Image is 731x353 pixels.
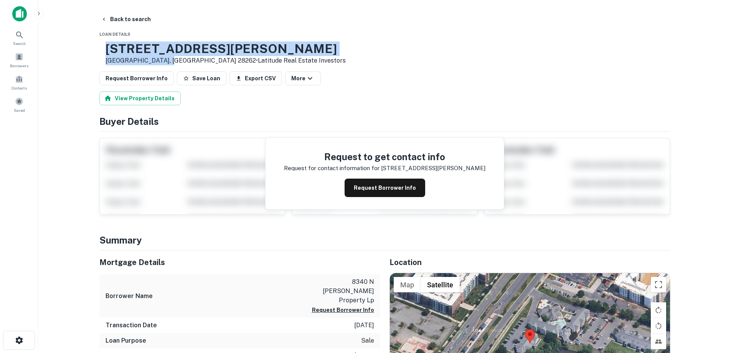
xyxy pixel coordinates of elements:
p: 8340 n [PERSON_NAME] property lp [305,277,374,305]
p: sale [361,336,374,345]
button: View Property Details [99,91,181,105]
p: [STREET_ADDRESS][PERSON_NAME] [381,164,485,173]
a: Search [2,27,36,48]
button: Request Borrower Info [345,179,425,197]
span: Loan Details [99,32,130,36]
button: Request Borrower Info [99,71,174,85]
h6: Transaction Date [106,321,157,330]
button: Back to search [98,12,154,26]
span: Saved [14,107,25,113]
button: Show street map [394,277,421,292]
button: More [285,71,321,85]
button: Rotate map clockwise [651,302,666,318]
h6: Loan Purpose [106,336,146,345]
p: [GEOGRAPHIC_DATA], [GEOGRAPHIC_DATA] 28262 • [106,56,346,65]
button: Rotate map counterclockwise [651,318,666,333]
a: Contacts [2,72,36,93]
h5: Location [389,257,670,268]
button: Export CSV [229,71,282,85]
span: Borrowers [10,63,28,69]
p: Request for contact information for [284,164,380,173]
img: capitalize-icon.png [12,6,27,22]
button: Save Loan [177,71,226,85]
span: Search [13,40,26,46]
h3: [STREET_ADDRESS][PERSON_NAME] [106,41,346,56]
button: Request Borrower Info [312,305,374,315]
button: Tilt map [651,334,666,349]
h6: Borrower Name [106,292,153,301]
span: Contacts [12,85,27,91]
h4: Summary [99,233,670,247]
button: Show satellite imagery [421,277,460,292]
button: Toggle fullscreen view [651,277,666,292]
h4: Buyer Details [99,114,670,128]
h5: Mortgage Details [99,257,380,268]
iframe: Chat Widget [693,292,731,328]
a: Latitude Real Estate Investors [258,57,346,64]
h4: Request to get contact info [284,150,485,164]
a: Borrowers [2,50,36,70]
a: Saved [2,94,36,115]
p: [DATE] [354,321,374,330]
